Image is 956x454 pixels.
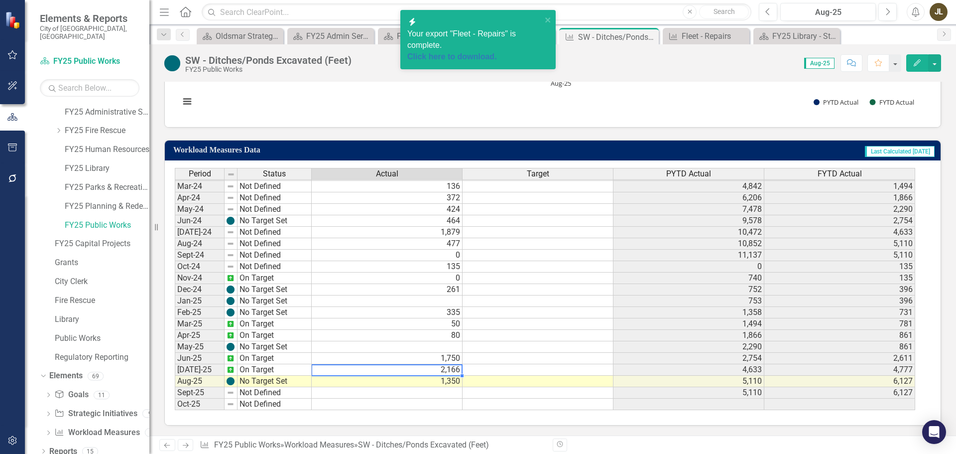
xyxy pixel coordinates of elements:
[780,3,876,21] button: Aug-25
[175,296,225,307] td: Jan-25
[358,440,489,450] div: SW - Ditches/Ponds Excavated (Feet)
[5,11,22,29] img: ClearPoint Strategy
[54,389,88,401] a: Goals
[175,227,225,238] td: [DATE]-24
[263,169,286,178] span: Status
[284,440,354,450] a: Workload Measures
[227,297,235,305] img: B83JnUHI7fcUAAAAJXRFWHRkYXRlOmNyZWF0ZQAyMDIzLTA3LTEyVDE1OjMwOjAyKzAwOjAw8YGLlAAAACV0RVh0ZGF0ZTptb...
[613,181,764,192] td: 4,842
[784,6,872,18] div: Aug-25
[238,341,312,353] td: No Target Set
[227,366,235,374] img: AQAAAAAAAAAAAAAAAAAAAAAAAAAAAAAAAAAAAAAAAAAAAAAAAAAAAAAAAAAAAAAAAAAAAAAAAAAAAAAAAAAAAAAAAAAAAAAAA...
[40,56,139,67] a: FY25 Public Works
[764,273,915,284] td: 135
[175,307,225,318] td: Feb-25
[865,146,935,157] span: Last Calculated [DATE]
[666,169,711,178] span: PYTD Actual
[613,192,764,204] td: 6,206
[200,440,545,451] div: » »
[185,66,352,73] div: FY25 Public Works
[94,391,110,399] div: 11
[613,284,764,296] td: 752
[312,238,463,250] td: 477
[40,12,139,24] span: Elements & Reports
[238,353,312,364] td: On Target
[175,204,225,215] td: May-24
[227,217,235,225] img: B83JnUHI7fcUAAAAJXRFWHRkYXRlOmNyZWF0ZQAyMDIzLTA3LTEyVDE1OjMwOjAyKzAwOjAw8YGLlAAAACV0RVh0ZGF0ZTptb...
[227,389,235,397] img: 8DAGhfEEPCf229AAAAAElFTkSuQmCC
[613,353,764,364] td: 2,754
[764,376,915,387] td: 6,127
[227,274,235,282] img: AQAAAAAAAAAAAAAAAAAAAAAAAAAAAAAAAAAAAAAAAAAAAAAAAAAAAAAAAAAAAAAAAAAAAAAAAAAAAAAAAAAAAAAAAAAAAAAAA...
[312,284,463,296] td: 261
[312,204,463,215] td: 424
[175,261,225,273] td: Oct-24
[613,250,764,261] td: 11,137
[930,3,948,21] div: JL
[55,333,149,344] a: Public Works
[376,169,398,178] span: Actual
[145,429,161,437] div: 49
[65,144,149,155] a: FY25 Human Resources
[227,377,235,385] img: B83JnUHI7fcUAAAAJXRFWHRkYXRlOmNyZWF0ZQAyMDIzLTA3LTEyVDE1OjMwOjAyKzAwOjAw8YGLlAAAACV0RVh0ZGF0ZTptb...
[227,194,235,202] img: 8DAGhfEEPCf229AAAAAElFTkSuQmCC
[312,330,463,341] td: 80
[227,308,235,316] img: B83JnUHI7fcUAAAAJXRFWHRkYXRlOmNyZWF0ZQAyMDIzLTA3LTEyVDE1OjMwOjAyKzAwOjAw8YGLlAAAACV0RVh0ZGF0ZTptb...
[65,201,149,212] a: FY25 Planning & Redevelopment
[238,296,312,307] td: No Target Set
[199,30,281,42] a: Oldsmar Strategy Plan
[175,192,225,204] td: Apr-24
[238,364,312,376] td: On Target
[227,170,235,178] img: 8DAGhfEEPCf229AAAAAElFTkSuQmCC
[55,238,149,250] a: FY25 Capital Projects
[164,55,180,71] img: No Target Set
[238,238,312,250] td: Not Defined
[238,307,312,318] td: No Target Set
[180,95,194,109] button: View chart menu, Chart
[922,420,946,444] div: Open Intercom Messenger
[216,30,281,42] div: Oldsmar Strategy Plan
[312,273,463,284] td: 0
[613,215,764,227] td: 9,578
[238,250,312,261] td: Not Defined
[764,318,915,330] td: 781
[764,250,915,261] td: 5,110
[175,250,225,261] td: Sept-24
[756,30,837,42] a: FY25 Library - Strategic Plan
[173,146,594,154] h3: Workload Measures Data
[613,364,764,376] td: 4,633
[804,58,835,69] span: Aug-25
[238,227,312,238] td: Not Defined
[665,30,747,42] a: Fleet - Repairs
[764,353,915,364] td: 2,611
[175,399,225,410] td: Oct-25
[818,169,862,178] span: FYTD Actual
[54,408,137,420] a: Strategic Initiatives
[764,261,915,273] td: 135
[175,364,225,376] td: [DATE]-25
[613,330,764,341] td: 1,866
[185,55,352,66] div: SW - Ditches/Ponds Excavated (Feet)
[814,98,859,107] button: Show PYTD Actual
[238,318,312,330] td: On Target
[613,318,764,330] td: 1,494
[65,125,149,137] a: FY25 Fire Rescue
[312,353,463,364] td: 1,750
[54,427,139,439] a: Workload Measures
[55,276,149,288] a: City Clerk
[55,352,149,363] a: Regulatory Reporting
[40,79,139,97] input: Search Below...
[227,331,235,339] img: AQAAAAAAAAAAAAAAAAAAAAAAAAAAAAAAAAAAAAAAAAAAAAAAAAAAAAAAAAAAAAAAAAAAAAAAAAAAAAAAAAAAAAAAAAAAAAAAA...
[613,204,764,215] td: 7,478
[613,341,764,353] td: 2,290
[764,192,915,204] td: 1,866
[65,163,149,174] a: FY25 Library
[613,296,764,307] td: 753
[613,307,764,318] td: 1,358
[55,295,149,306] a: Fire Rescue
[227,263,235,271] img: 8DAGhfEEPCf229AAAAAElFTkSuQmCC
[312,364,463,376] td: 2,166
[175,238,225,250] td: Aug-24
[227,400,235,408] img: 8DAGhfEEPCf229AAAAAElFTkSuQmCC
[238,399,312,410] td: Not Defined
